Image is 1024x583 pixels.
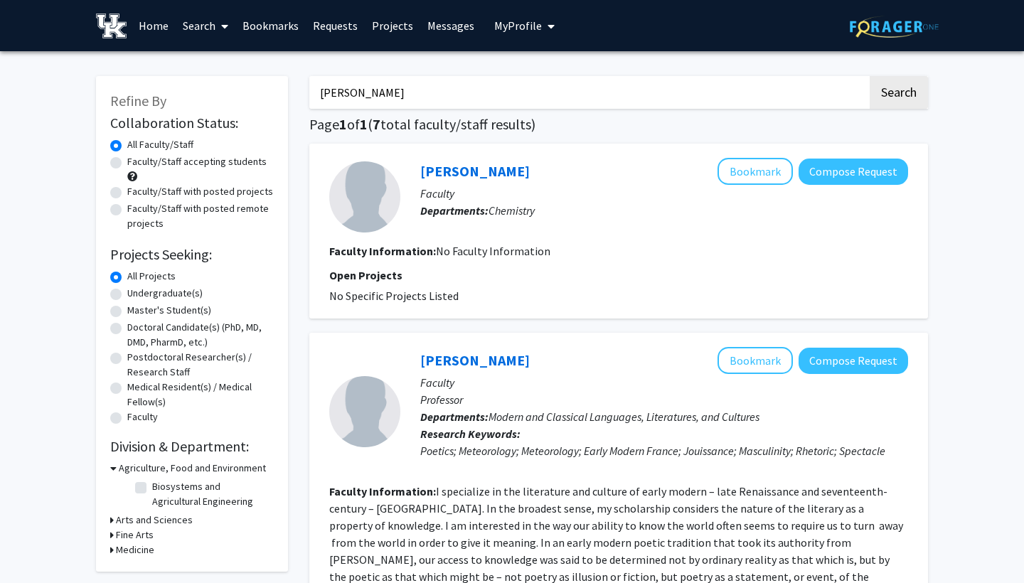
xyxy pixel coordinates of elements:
[360,115,368,133] span: 1
[176,1,235,50] a: Search
[127,184,273,199] label: Faculty/Staff with posted projects
[420,374,908,391] p: Faculty
[329,484,436,498] b: Faculty Information:
[339,115,347,133] span: 1
[309,76,868,109] input: Search Keywords
[799,159,908,185] button: Compose Request to Erin Peters
[127,286,203,301] label: Undergraduate(s)
[235,1,306,50] a: Bookmarks
[110,92,166,109] span: Refine By
[329,289,459,303] span: No Specific Projects Listed
[365,1,420,50] a: Projects
[132,1,176,50] a: Home
[306,1,365,50] a: Requests
[127,269,176,284] label: All Projects
[309,116,928,133] h1: Page of ( total faculty/staff results)
[116,542,154,557] h3: Medicine
[116,513,193,528] h3: Arts and Sciences
[489,203,535,218] span: Chemistry
[110,438,274,455] h2: Division & Department:
[420,162,530,180] a: [PERSON_NAME]
[127,410,158,424] label: Faculty
[127,380,274,410] label: Medical Resident(s) / Medical Fellow(s)
[127,303,211,318] label: Master's Student(s)
[420,391,908,408] p: Professor
[494,18,542,33] span: My Profile
[127,137,193,152] label: All Faculty/Staff
[850,16,939,38] img: ForagerOne Logo
[110,246,274,263] h2: Projects Seeking:
[373,115,380,133] span: 7
[420,442,908,459] div: Poetics; Meteorology; Meteorology; Early Modern France; Jouissance; Masculinity; Rhetoric; Spectacle
[329,244,436,258] b: Faculty Information:
[152,479,270,509] label: Biosystems and Agricultural Engineering
[718,158,793,185] button: Add Erin Peters to Bookmarks
[436,244,550,258] span: No Faculty Information
[420,410,489,424] b: Departments:
[420,351,530,369] a: [PERSON_NAME]
[127,201,274,231] label: Faculty/Staff with posted remote projects
[420,185,908,202] p: Faculty
[489,410,759,424] span: Modern and Classical Languages, Literatures, and Cultures
[420,1,481,50] a: Messages
[11,519,60,572] iframe: Chat
[127,154,267,169] label: Faculty/Staff accepting students
[127,320,274,350] label: Doctoral Candidate(s) (PhD, MD, DMD, PharmD, etc.)
[110,114,274,132] h2: Collaboration Status:
[718,347,793,374] button: Add Jeffrey Peters to Bookmarks
[420,203,489,218] b: Departments:
[329,267,908,284] p: Open Projects
[96,14,127,38] img: University of Kentucky Logo
[116,528,154,542] h3: Fine Arts
[799,348,908,374] button: Compose Request to Jeffrey Peters
[119,461,266,476] h3: Agriculture, Food and Environment
[870,76,928,109] button: Search
[127,350,274,380] label: Postdoctoral Researcher(s) / Research Staff
[420,427,521,441] b: Research Keywords:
